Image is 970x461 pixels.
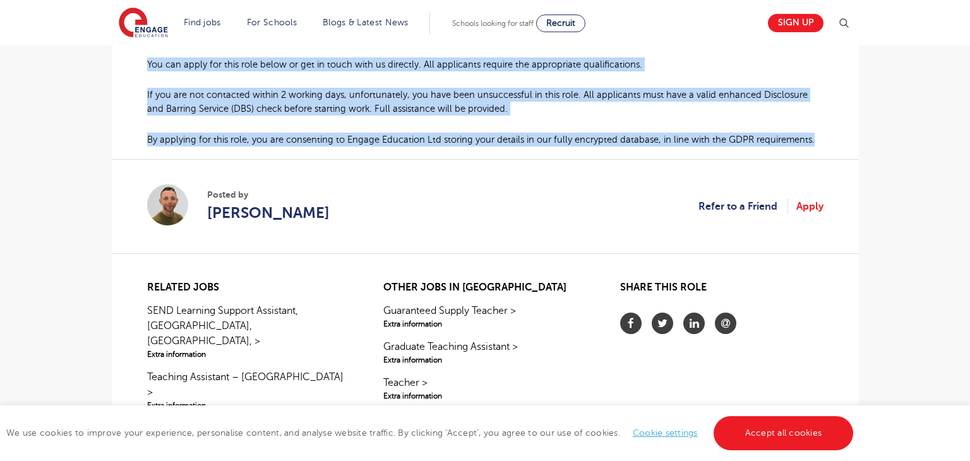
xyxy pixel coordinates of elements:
a: SEND Learning Support Assistant, [GEOGRAPHIC_DATA], [GEOGRAPHIC_DATA], >Extra information [147,303,350,360]
span: If you are not contacted within 2 working days, unfortunately, you have been unsuccessful in this... [147,90,808,114]
a: Teacher >Extra information [383,375,586,402]
a: Sign up [768,14,823,32]
span: Extra information [147,349,350,360]
a: Guaranteed Supply Teacher >Extra information [383,303,586,330]
h2: Other jobs in [GEOGRAPHIC_DATA] [383,282,586,294]
h2: Related jobs [147,282,350,294]
span: Extra information [383,390,586,402]
span: You can apply for this role below or get in touch with us directly. All applicants require the ap... [147,59,642,69]
a: Recruit [536,15,585,32]
h2: Share this role [620,282,823,300]
span: Extra information [147,400,350,411]
img: Engage Education [119,8,168,39]
a: Graduate Teaching Assistant >Extra information [383,339,586,366]
a: Blogs & Latest News [323,18,409,27]
a: For Schools [247,18,297,27]
span: Recruit [546,18,575,28]
span: Extra information [383,354,586,366]
a: Apply [796,198,823,215]
a: Accept all cookies [714,416,854,450]
span: Posted by [207,188,330,201]
span: We use cookies to improve your experience, personalise content, and analyse website traffic. By c... [6,428,856,438]
a: Refer to a Friend [698,198,788,215]
span: Schools looking for staff [452,19,534,28]
a: [PERSON_NAME] [207,201,330,224]
a: Find jobs [184,18,221,27]
a: Cookie settings [633,428,698,438]
span: By applying for this role, you are consenting to Engage Education Ltd storing your details in our... [147,135,815,145]
a: Teaching Assistant – [GEOGRAPHIC_DATA] >Extra information [147,369,350,411]
span: Extra information [383,318,586,330]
